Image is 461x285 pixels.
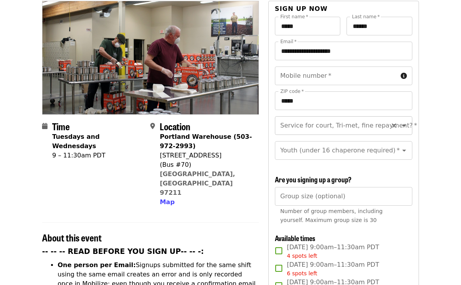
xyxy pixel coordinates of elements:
span: Location [160,119,190,133]
input: First name [275,17,341,35]
input: Last name [347,17,412,35]
span: About this event [42,231,102,244]
strong: One person per Email: [58,261,136,269]
button: Open [399,120,410,131]
a: [GEOGRAPHIC_DATA], [GEOGRAPHIC_DATA] 97211 [160,170,235,196]
div: 9 – 11:30am PDT [52,151,144,160]
img: Oct/Nov/Dec - Portland: Repack/Sort (age 16+) organized by Oregon Food Bank [42,1,259,114]
input: Email [275,42,412,60]
i: calendar icon [42,122,48,130]
i: circle-info icon [401,72,407,80]
span: 4 spots left [287,253,317,259]
label: ZIP code [280,89,304,94]
span: Are you signing up a group? [275,174,352,184]
span: Number of group members, including yourself. Maximum group size is 30 [280,208,383,223]
span: Sign up now [275,5,328,12]
span: Time [52,119,70,133]
span: Map [160,198,174,206]
label: Last name [352,14,380,19]
label: Email [280,39,297,44]
div: (Bus #70) [160,160,252,170]
input: [object Object] [275,187,412,206]
span: Available times [275,233,315,243]
div: [STREET_ADDRESS] [160,151,252,160]
input: ZIP code [275,91,412,110]
strong: Portland Warehouse (503-972-2993) [160,133,252,150]
input: Mobile number [275,66,398,85]
span: 6 spots left [287,270,317,276]
i: map-marker-alt icon [150,122,155,130]
button: Clear [389,120,399,131]
label: First name [280,14,308,19]
button: Open [399,145,410,156]
span: [DATE] 9:00am–11:30am PDT [287,260,379,278]
button: Map [160,198,174,207]
span: [DATE] 9:00am–11:30am PDT [287,243,379,260]
strong: Tuesdays and Wednesdays [52,133,100,150]
strong: -- -- -- READ BEFORE YOU SIGN UP-- -- -: [42,247,204,255]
